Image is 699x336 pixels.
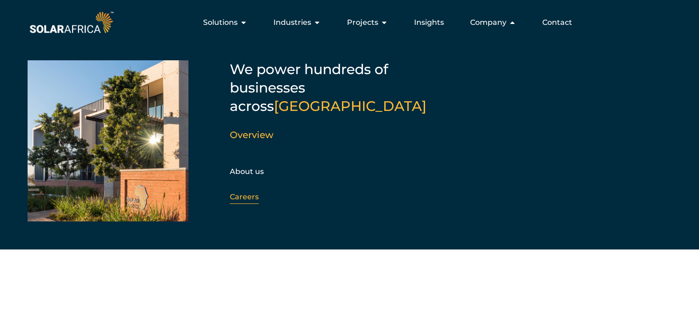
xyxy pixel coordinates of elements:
[542,17,572,28] a: Contact
[230,129,273,140] a: Overview
[115,13,580,32] div: Menu Toggle
[414,17,444,28] a: Insights
[203,17,238,28] span: Solutions
[347,17,378,28] span: Projects
[230,167,264,176] a: About us
[470,17,506,28] span: Company
[115,13,580,32] nav: Menu
[230,192,259,201] a: Careers
[230,60,460,116] h5: We power hundreds of businesses across
[274,98,426,115] span: [GEOGRAPHIC_DATA]
[27,279,699,286] h5: SolarAfrica is proudly affiliated with
[273,17,311,28] span: Industries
